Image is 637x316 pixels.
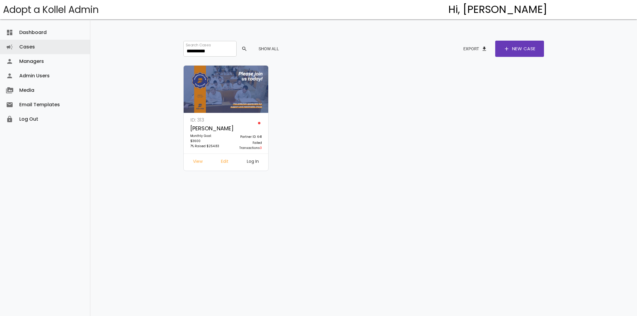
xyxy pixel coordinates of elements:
[187,116,226,153] a: ID: 313 [PERSON_NAME] Monthly Goal: $3600 7% Raised $254.83
[226,116,265,153] a: Partner ID: 641 Failed Transactions0
[6,69,13,83] i: person
[229,140,262,150] p: Failed Transactions
[188,157,207,168] a: View
[237,43,251,54] button: search
[260,146,262,150] span: 0
[184,66,268,113] img: 3NRdFJZAPv.IJYuEOXcbM.jpg
[190,144,223,150] p: 7% Raised $254.83
[190,124,223,133] p: [PERSON_NAME]
[242,157,264,168] a: Log In
[241,43,247,54] span: search
[6,40,13,54] i: campaign
[504,41,510,57] span: add
[6,25,13,40] i: dashboard
[448,4,547,15] h4: Hi, [PERSON_NAME]
[229,134,262,140] p: Partner ID: 641
[6,112,13,126] i: lock
[458,43,492,54] button: Exportfile_download
[190,116,223,124] p: ID: 313
[190,133,223,144] p: Monthly Goal: $3600
[6,54,13,69] i: person
[254,43,284,54] button: Show All
[216,157,233,168] a: Edit
[6,98,13,112] i: email
[481,43,487,54] span: file_download
[495,41,544,57] a: addNew Case
[6,83,13,98] i: perm_media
